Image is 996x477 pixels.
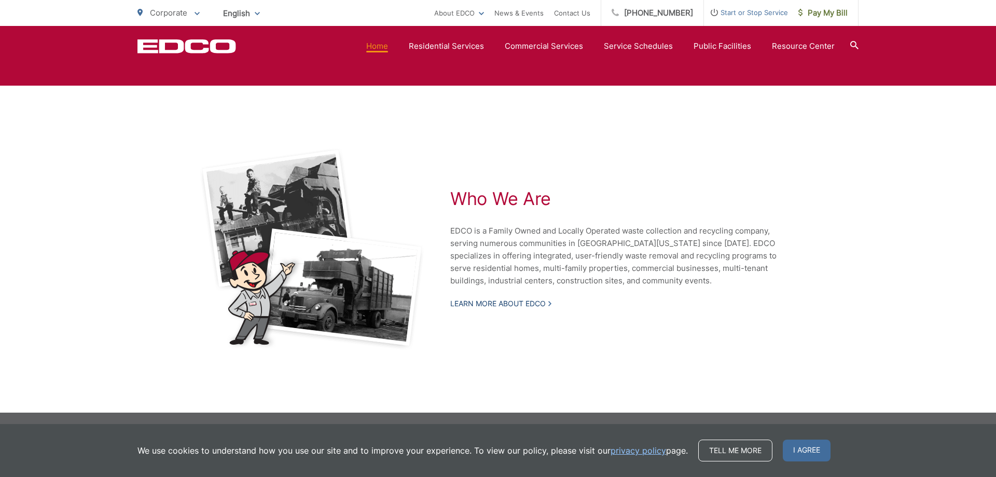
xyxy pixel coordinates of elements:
[604,40,673,52] a: Service Schedules
[494,7,544,19] a: News & Events
[215,4,268,22] span: English
[772,40,835,52] a: Resource Center
[798,7,848,19] span: Pay My Bill
[450,225,798,287] p: EDCO is a Family Owned and Locally Operated waste collection and recycling company, serving numer...
[783,440,831,461] span: I agree
[366,40,388,52] a: Home
[150,8,187,18] span: Corporate
[137,444,688,457] p: We use cookies to understand how you use our site and to improve your experience. To view our pol...
[698,440,772,461] a: Tell me more
[450,299,551,308] a: Learn More About EDCO
[450,188,798,209] h2: Who We Are
[434,7,484,19] a: About EDCO
[409,40,484,52] a: Residential Services
[554,7,590,19] a: Contact Us
[137,39,236,53] a: EDCD logo. Return to the homepage.
[200,148,424,350] img: Black and white photos of early garbage trucks
[611,444,666,457] a: privacy policy
[694,40,751,52] a: Public Facilities
[505,40,583,52] a: Commercial Services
